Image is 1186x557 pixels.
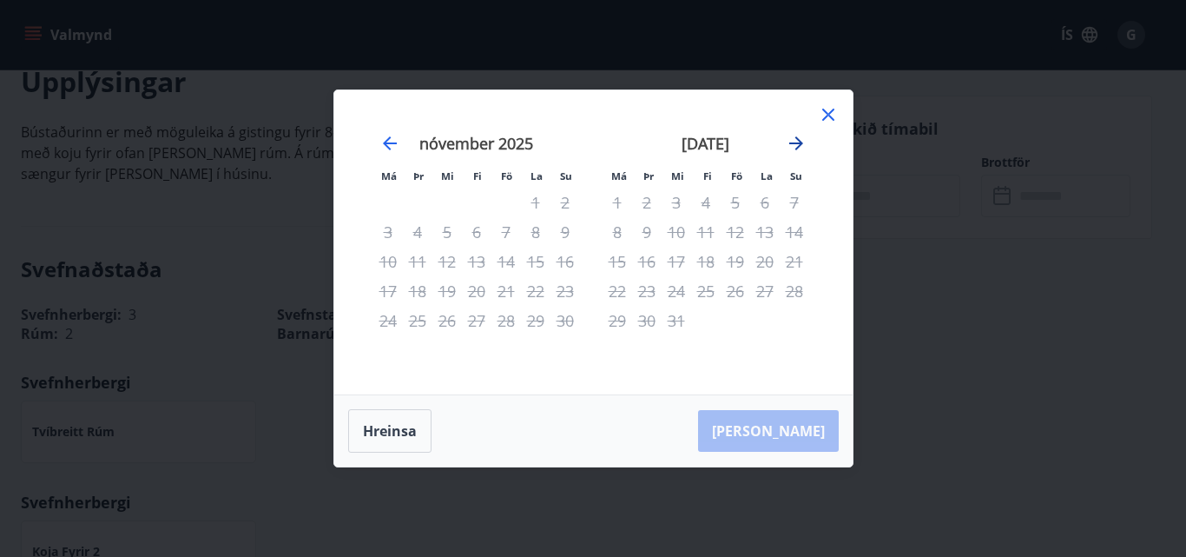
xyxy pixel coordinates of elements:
[603,217,632,247] td: Not available. mánudagur, 8. desember 2025
[379,133,400,154] div: Move backward to switch to the previous month.
[348,409,432,453] button: Hreinsa
[632,276,662,306] td: Not available. þriðjudagur, 23. desember 2025
[780,247,809,276] td: Not available. sunnudagur, 21. desember 2025
[662,247,691,276] td: Not available. miðvikudagur, 17. desember 2025
[550,188,580,217] td: Not available. sunnudagur, 2. nóvember 2025
[403,306,432,335] td: Not available. þriðjudagur, 25. nóvember 2025
[530,169,543,182] small: La
[603,188,632,217] td: Not available. mánudagur, 1. desember 2025
[682,133,729,154] strong: [DATE]
[501,169,512,182] small: Fö
[603,306,632,335] td: Not available. mánudagur, 29. desember 2025
[632,247,662,276] td: Not available. þriðjudagur, 16. desember 2025
[721,217,750,247] td: Not available. föstudagur, 12. desember 2025
[432,306,462,335] td: Not available. miðvikudagur, 26. nóvember 2025
[780,276,809,306] td: Not available. sunnudagur, 28. desember 2025
[462,247,491,276] td: Not available. fimmtudagur, 13. nóvember 2025
[373,247,403,276] td: Not available. mánudagur, 10. nóvember 2025
[521,188,550,217] td: Not available. laugardagur, 1. nóvember 2025
[662,306,691,335] td: Not available. miðvikudagur, 31. desember 2025
[441,169,454,182] small: Mi
[355,111,832,374] div: Calendar
[691,276,721,306] td: Not available. fimmtudagur, 25. desember 2025
[403,247,432,276] td: Not available. þriðjudagur, 11. nóvember 2025
[462,276,491,306] td: Not available. fimmtudagur, 20. nóvember 2025
[786,133,807,154] div: Move forward to switch to the next month.
[491,247,521,276] td: Not available. föstudagur, 14. nóvember 2025
[462,217,491,247] td: Not available. fimmtudagur, 6. nóvember 2025
[432,276,462,306] td: Not available. miðvikudagur, 19. nóvember 2025
[603,247,632,276] td: Not available. mánudagur, 15. desember 2025
[662,276,691,306] td: Not available. miðvikudagur, 24. desember 2025
[721,247,750,276] td: Not available. föstudagur, 19. desember 2025
[691,217,721,247] td: Not available. fimmtudagur, 11. desember 2025
[403,276,432,306] td: Not available. þriðjudagur, 18. nóvember 2025
[611,169,627,182] small: Má
[750,276,780,306] td: Not available. laugardagur, 27. desember 2025
[550,217,580,247] td: Not available. sunnudagur, 9. nóvember 2025
[780,217,809,247] td: Not available. sunnudagur, 14. desember 2025
[521,306,550,335] td: Not available. laugardagur, 29. nóvember 2025
[691,188,721,217] td: Not available. fimmtudagur, 4. desember 2025
[790,169,802,182] small: Su
[721,188,750,217] td: Not available. föstudagur, 5. desember 2025
[662,217,691,247] td: Not available. miðvikudagur, 10. desember 2025
[691,247,721,276] td: Not available. fimmtudagur, 18. desember 2025
[491,306,521,335] td: Not available. föstudagur, 28. nóvember 2025
[703,169,712,182] small: Fi
[643,169,654,182] small: Þr
[632,188,662,217] td: Not available. þriðjudagur, 2. desember 2025
[721,276,750,306] td: Not available. föstudagur, 26. desember 2025
[550,247,580,276] td: Not available. sunnudagur, 16. nóvember 2025
[560,169,572,182] small: Su
[473,169,482,182] small: Fi
[521,217,550,247] td: Not available. laugardagur, 8. nóvember 2025
[550,306,580,335] td: Not available. sunnudagur, 30. nóvember 2025
[780,188,809,217] td: Not available. sunnudagur, 7. desember 2025
[373,217,403,247] td: Not available. mánudagur, 3. nóvember 2025
[731,169,742,182] small: Fö
[381,169,397,182] small: Má
[761,169,773,182] small: La
[419,133,533,154] strong: nóvember 2025
[662,188,691,217] td: Not available. miðvikudagur, 3. desember 2025
[432,217,462,247] td: Not available. miðvikudagur, 5. nóvember 2025
[521,276,550,306] td: Not available. laugardagur, 22. nóvember 2025
[521,247,550,276] td: Not available. laugardagur, 15. nóvember 2025
[603,276,632,306] td: Not available. mánudagur, 22. desember 2025
[671,169,684,182] small: Mi
[462,306,491,335] td: Not available. fimmtudagur, 27. nóvember 2025
[632,306,662,335] td: Not available. þriðjudagur, 30. desember 2025
[750,247,780,276] td: Not available. laugardagur, 20. desember 2025
[632,217,662,247] td: Not available. þriðjudagur, 9. desember 2025
[491,276,521,306] td: Not available. föstudagur, 21. nóvember 2025
[491,217,521,247] td: Not available. föstudagur, 7. nóvember 2025
[403,217,432,247] td: Not available. þriðjudagur, 4. nóvember 2025
[550,276,580,306] td: Not available. sunnudagur, 23. nóvember 2025
[750,217,780,247] td: Not available. laugardagur, 13. desember 2025
[373,306,403,335] td: Not available. mánudagur, 24. nóvember 2025
[432,247,462,276] td: Not available. miðvikudagur, 12. nóvember 2025
[373,276,403,306] td: Not available. mánudagur, 17. nóvember 2025
[413,169,424,182] small: Þr
[750,188,780,217] td: Not available. laugardagur, 6. desember 2025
